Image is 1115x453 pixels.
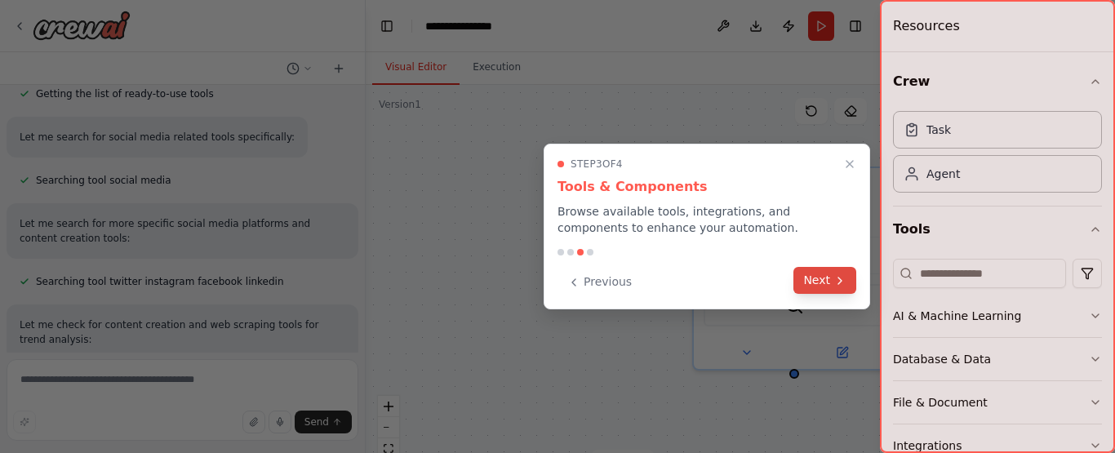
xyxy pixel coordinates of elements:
span: Step 3 of 4 [571,158,623,171]
button: Previous [557,269,642,295]
button: Next [793,267,856,294]
h3: Tools & Components [557,177,856,197]
button: Close walkthrough [840,154,860,174]
p: Browse available tools, integrations, and components to enhance your automation. [557,203,856,236]
button: Hide left sidebar [375,15,398,38]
